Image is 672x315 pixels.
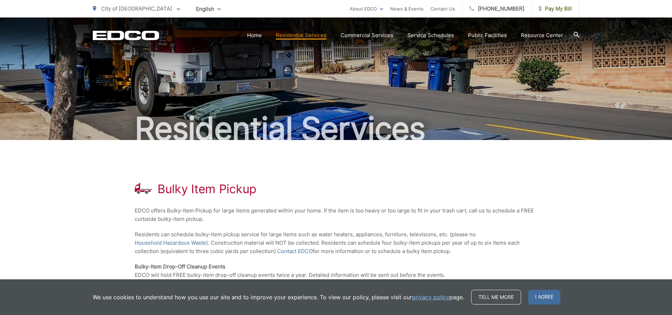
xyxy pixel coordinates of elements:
[276,31,327,40] a: Residential Services
[277,247,313,255] a: Contact EDCO
[521,31,563,40] a: Resource Center
[135,206,537,223] p: EDCO offers Bulky-Item Pickup for large items generated within your home. If the item is too heav...
[93,293,464,301] p: We use cookies to understand how you use our site and to improve your experience. To view our pol...
[539,5,572,13] span: Pay My Bill
[135,230,537,255] p: Residents can schedule bulky-item pickup service for large items such as water heaters, appliance...
[350,5,383,13] a: About EDCO
[135,263,225,270] strong: Bulky-Item Drop-Off Cleanup Events
[390,5,423,13] a: News & Events
[412,293,449,301] a: privacy policy
[135,262,537,279] p: EDCO will hold FREE bulky-item drop-off cleanup events twice a year. Detailed information will be...
[101,5,172,12] span: City of [GEOGRAPHIC_DATA]
[407,31,454,40] a: Service Schedules
[468,31,507,40] a: Public Facilities
[341,31,393,40] a: Commercial Services
[93,111,579,146] h2: Residential Services
[191,3,226,15] span: English
[471,290,521,304] a: Tell me more
[528,290,560,304] span: I agree
[93,30,159,40] a: EDCD logo. Return to the homepage.
[135,239,206,247] a: Household Hazardous Waste
[157,182,257,196] h1: Bulky Item Pickup
[430,5,455,13] a: Contact Us
[247,31,262,40] a: Home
